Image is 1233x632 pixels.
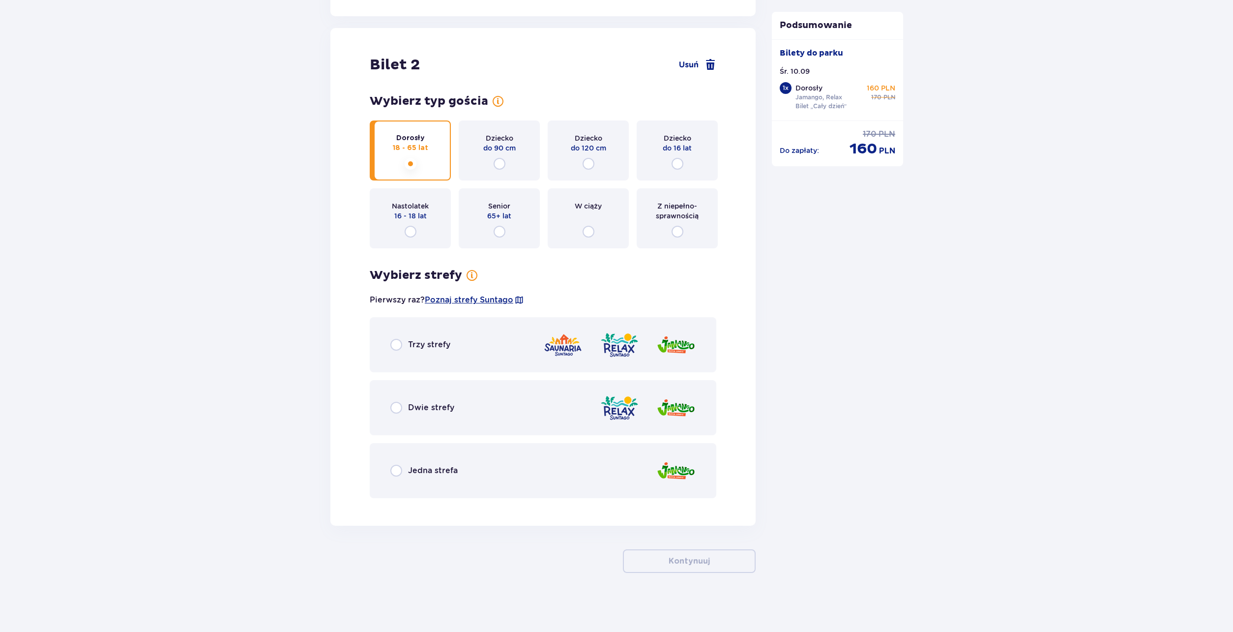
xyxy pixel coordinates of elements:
p: Bilety do parku [780,48,843,59]
div: 1 x [780,82,792,94]
p: Z niepełno­sprawnością [646,201,709,221]
img: zone logo [656,457,696,485]
p: Podsumowanie [772,20,904,31]
p: Kontynuuj [669,556,710,567]
p: Dwie strefy [408,402,454,413]
a: Usuń [679,59,716,71]
p: PLN [879,146,895,156]
p: Dorosły [795,83,822,93]
img: zone logo [656,394,696,422]
p: Dziecko [486,133,513,143]
p: do 90 cm [483,143,516,153]
img: zone logo [656,331,696,359]
p: Do zapłaty : [780,146,819,155]
p: Trzy strefy [408,339,450,350]
p: Bilet „Cały dzień” [795,102,847,111]
p: W ciąży [575,201,602,211]
img: zone logo [600,394,639,422]
p: Bilet 2 [370,56,420,74]
p: Jedna strefa [408,465,458,476]
p: Dorosły [396,133,425,143]
p: 65+ lat [487,211,511,221]
p: Nastolatek [392,201,429,211]
p: 160 [850,140,877,158]
a: Poznaj strefy Suntago [425,295,513,305]
p: 18 - 65 lat [393,143,428,153]
p: 16 - 18 lat [394,211,427,221]
p: Śr. 10.09 [780,66,810,76]
img: zone logo [543,331,583,359]
p: PLN [879,129,895,140]
button: Kontynuuj [623,549,756,573]
img: zone logo [600,331,639,359]
p: do 16 lat [663,143,692,153]
p: 160 PLN [867,83,895,93]
p: Wybierz strefy [370,268,462,283]
p: Wybierz typ gościa [370,94,488,109]
p: do 120 cm [571,143,606,153]
p: Jamango, Relax [795,93,842,102]
p: PLN [883,93,895,102]
p: Pierwszy raz? [370,295,524,305]
p: 170 [871,93,881,102]
p: Dziecko [575,133,602,143]
span: Usuń [679,60,699,70]
p: 170 [863,129,877,140]
p: Dziecko [664,133,691,143]
p: Senior [488,201,510,211]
